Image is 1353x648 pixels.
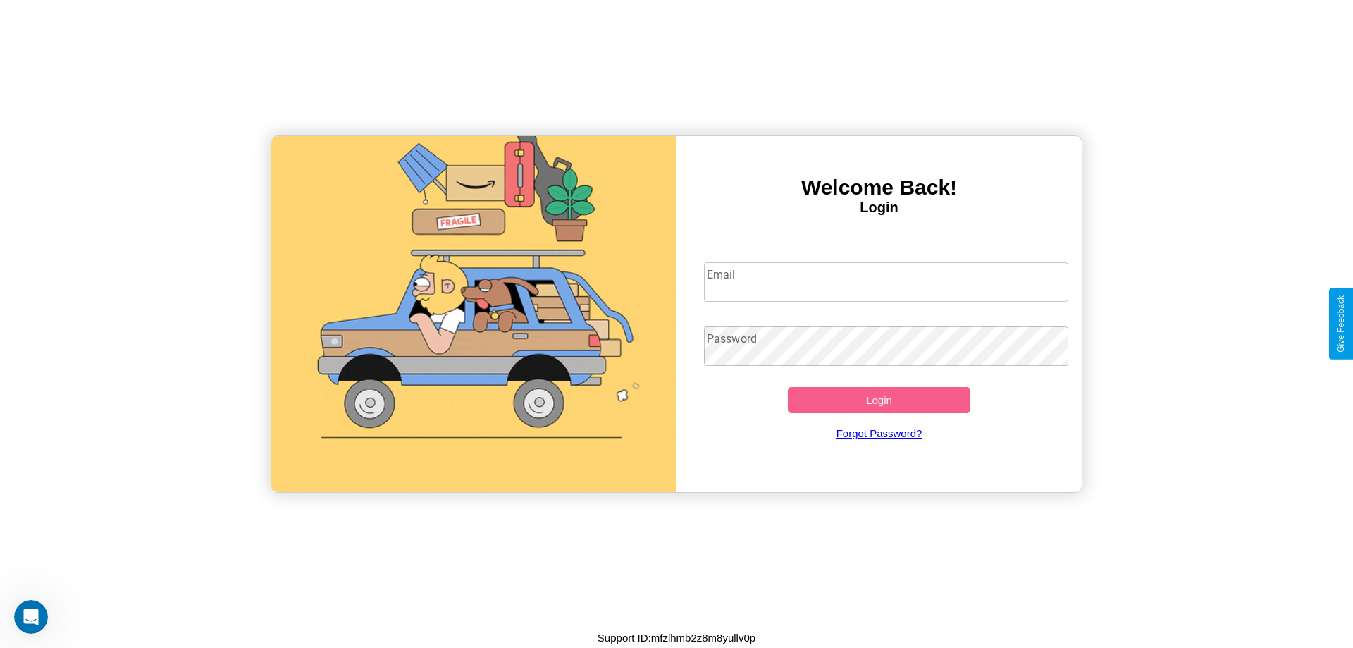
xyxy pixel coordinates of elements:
[676,176,1082,200] h3: Welcome Back!
[598,628,755,647] p: Support ID: mfzlhmb2z8m8yullv0p
[14,600,48,634] iframe: Intercom live chat
[788,387,970,413] button: Login
[697,413,1062,453] a: Forgot Password?
[271,136,676,492] img: gif
[676,200,1082,216] h4: Login
[1336,295,1346,353] div: Give Feedback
